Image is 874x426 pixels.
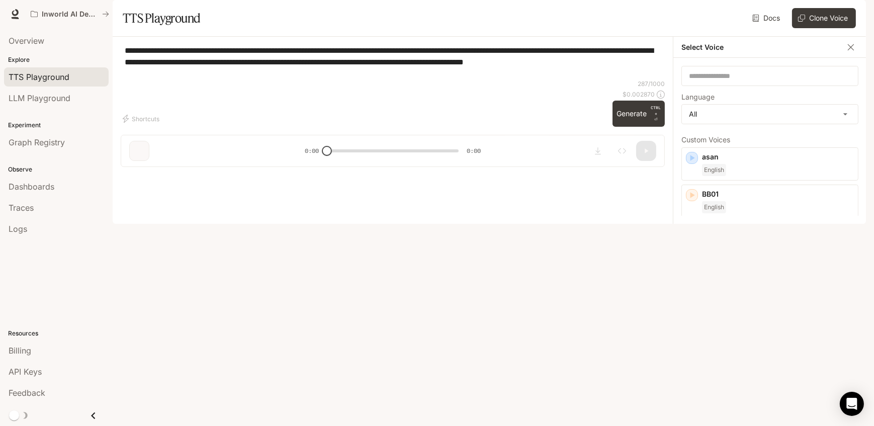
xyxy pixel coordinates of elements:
[702,189,854,199] p: BB01
[26,4,114,24] button: All workspaces
[702,201,726,213] span: English
[42,10,98,19] p: Inworld AI Demos
[702,164,726,176] span: English
[681,136,858,143] p: Custom Voices
[750,8,784,28] a: Docs
[623,90,655,99] p: $ 0.002870
[702,152,854,162] p: asan
[121,111,163,127] button: Shortcuts
[651,105,661,117] p: CTRL +
[638,79,665,88] p: 287 / 1000
[123,8,201,28] h1: TTS Playground
[682,105,858,124] div: All
[613,101,665,127] button: GenerateCTRL +⏎
[792,8,856,28] button: Clone Voice
[651,105,661,123] p: ⏎
[840,392,864,416] div: Open Intercom Messenger
[681,94,715,101] p: Language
